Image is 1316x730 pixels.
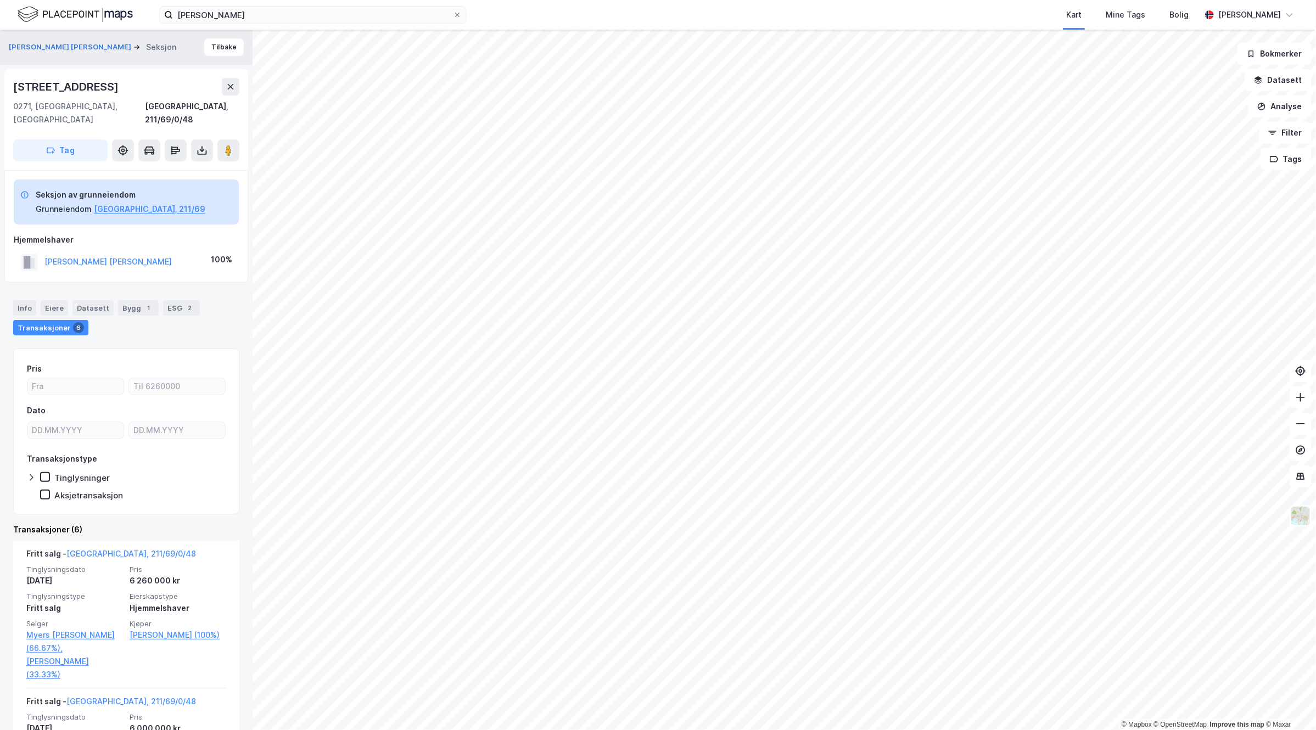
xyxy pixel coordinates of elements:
button: Analyse [1248,96,1312,117]
div: Eiere [41,300,68,316]
input: DD.MM.YYYY [27,422,124,439]
div: 2 [184,302,195,313]
div: Aksjetransaksjon [54,490,123,501]
a: Improve this map [1210,721,1264,728]
span: Tinglysningsdato [26,565,123,574]
button: [GEOGRAPHIC_DATA], 211/69 [94,203,205,216]
div: [STREET_ADDRESS] [13,78,121,96]
button: Tilbake [204,38,244,56]
div: 0271, [GEOGRAPHIC_DATA], [GEOGRAPHIC_DATA] [13,100,145,126]
div: Mine Tags [1106,8,1145,21]
button: Filter [1259,122,1312,144]
div: Fritt salg - [26,695,196,712]
input: DD.MM.YYYY [129,422,225,439]
div: 6 [73,322,84,333]
iframe: Chat Widget [1261,677,1316,730]
div: Kart [1066,8,1082,21]
div: Transaksjoner (6) [13,523,239,536]
input: Til 6260000 [129,378,225,395]
div: Info [13,300,36,316]
div: 6 260 000 kr [130,574,226,587]
div: 1 [143,302,154,313]
a: [GEOGRAPHIC_DATA], 211/69/0/48 [66,697,196,706]
button: Tag [13,139,108,161]
div: Transaksjonstype [27,452,97,465]
div: Seksjon [146,41,176,54]
div: 100% [211,253,232,266]
div: Hjemmelshaver [14,233,239,246]
span: Pris [130,565,226,574]
img: Z [1290,506,1311,526]
a: [GEOGRAPHIC_DATA], 211/69/0/48 [66,549,196,558]
a: Mapbox [1122,721,1152,728]
div: Tinglysninger [54,473,110,483]
div: [PERSON_NAME] [1218,8,1281,21]
input: Fra [27,378,124,395]
div: Fritt salg - [26,547,196,565]
span: Tinglysningsdato [26,712,123,722]
a: [PERSON_NAME] (100%) [130,628,226,642]
div: ESG [163,300,200,316]
img: logo.f888ab2527a4732fd821a326f86c7f29.svg [18,5,133,24]
span: Eierskapstype [130,592,226,601]
button: Bokmerker [1237,43,1312,65]
button: [PERSON_NAME] [PERSON_NAME] [9,42,133,53]
a: Myers [PERSON_NAME] (66.67%), [26,628,123,655]
span: Kjøper [130,619,226,628]
div: Seksjon av grunneiendom [36,188,205,201]
a: OpenStreetMap [1154,721,1207,728]
span: Tinglysningstype [26,592,123,601]
div: Transaksjoner [13,320,88,335]
div: Grunneiendom [36,203,92,216]
div: Pris [27,362,42,375]
div: Fritt salg [26,602,123,615]
div: [DATE] [26,574,123,587]
span: Selger [26,619,123,628]
div: Bolig [1169,8,1189,21]
div: Bygg [118,300,159,316]
button: Datasett [1245,69,1312,91]
div: Dato [27,404,46,417]
a: [PERSON_NAME] (33.33%) [26,655,123,681]
div: Hjemmelshaver [130,602,226,615]
button: Tags [1261,148,1312,170]
div: Datasett [72,300,114,316]
div: [GEOGRAPHIC_DATA], 211/69/0/48 [145,100,239,126]
span: Pris [130,712,226,722]
input: Søk på adresse, matrikkel, gårdeiere, leietakere eller personer [173,7,453,23]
